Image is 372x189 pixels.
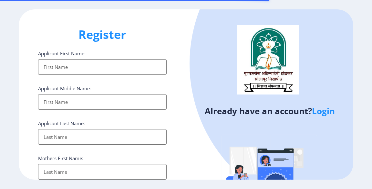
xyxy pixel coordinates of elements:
h4: Already have an account? [191,106,348,116]
input: First Name [38,94,167,110]
label: Applicant Middle Name: [38,85,91,92]
input: First Name [38,59,167,75]
label: Applicant Last Name: [38,120,85,127]
input: Last Name [38,129,167,145]
h1: Register [38,27,167,42]
label: Mothers First Name: [38,155,83,161]
img: logo [237,25,299,94]
label: Applicant First Name: [38,50,86,57]
a: Login [312,105,335,117]
input: Last Name [38,164,167,180]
